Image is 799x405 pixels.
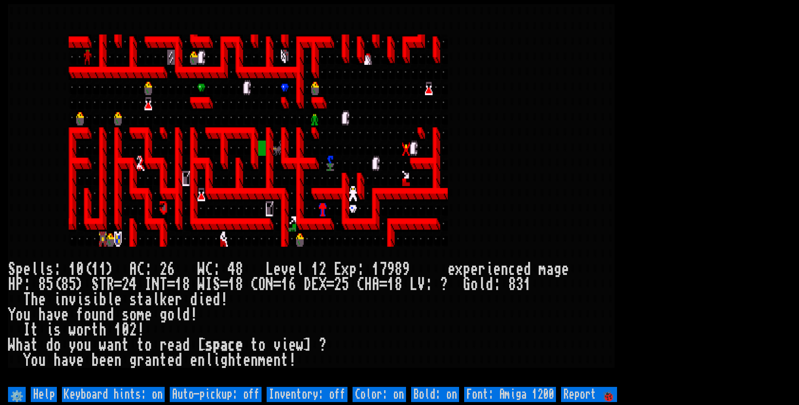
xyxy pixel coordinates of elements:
[198,292,205,307] div: i
[137,262,144,277] div: C
[122,307,129,322] div: s
[561,387,617,402] input: Report 🐞
[387,277,395,292] div: 1
[486,262,493,277] div: i
[107,307,114,322] div: d
[46,307,53,322] div: a
[319,277,326,292] div: X
[478,262,486,277] div: r
[144,338,152,353] div: o
[107,338,114,353] div: a
[31,292,38,307] div: h
[129,277,137,292] div: 4
[251,338,258,353] div: t
[152,277,160,292] div: N
[31,322,38,338] div: t
[76,307,84,322] div: f
[379,277,387,292] div: =
[266,353,273,368] div: e
[160,338,167,353] div: r
[220,292,228,307] div: !
[182,277,190,292] div: 8
[137,307,144,322] div: m
[289,277,296,292] div: 6
[493,262,501,277] div: e
[395,277,402,292] div: 8
[160,292,167,307] div: k
[84,307,91,322] div: o
[470,277,478,292] div: o
[99,322,107,338] div: h
[144,277,152,292] div: I
[243,353,251,368] div: e
[205,338,213,353] div: s
[228,353,235,368] div: h
[91,307,99,322] div: u
[387,262,395,277] div: 9
[402,262,410,277] div: 9
[372,277,379,292] div: A
[107,292,114,307] div: l
[129,322,137,338] div: 2
[372,262,379,277] div: 1
[152,292,160,307] div: l
[342,262,349,277] div: x
[107,277,114,292] div: R
[220,277,228,292] div: =
[53,338,61,353] div: o
[508,262,516,277] div: c
[281,262,289,277] div: v
[38,292,46,307] div: e
[258,353,266,368] div: m
[8,262,16,277] div: S
[470,262,478,277] div: e
[38,277,46,292] div: 8
[213,277,220,292] div: S
[122,322,129,338] div: 0
[99,338,107,353] div: w
[258,338,266,353] div: o
[170,387,262,402] input: Auto-pickup: off
[205,262,213,277] div: C
[524,277,531,292] div: 1
[144,262,152,277] div: :
[114,322,122,338] div: 1
[114,277,122,292] div: =
[175,338,182,353] div: a
[464,387,556,402] input: Font: Amiga 1200
[561,262,569,277] div: e
[463,277,470,292] div: G
[190,307,198,322] div: !
[23,322,31,338] div: I
[190,353,198,368] div: e
[220,338,228,353] div: a
[417,277,425,292] div: V
[107,353,114,368] div: e
[46,262,53,277] div: s
[213,353,220,368] div: i
[31,338,38,353] div: t
[76,277,84,292] div: )
[23,353,31,368] div: Y
[31,262,38,277] div: l
[220,353,228,368] div: g
[69,277,76,292] div: 5
[8,307,16,322] div: Y
[258,277,266,292] div: O
[137,292,144,307] div: t
[38,307,46,322] div: h
[524,262,531,277] div: d
[31,387,57,402] input: Help
[99,277,107,292] div: T
[31,353,38,368] div: o
[228,277,235,292] div: 1
[144,307,152,322] div: e
[23,307,31,322] div: u
[198,338,205,353] div: [
[84,292,91,307] div: s
[16,338,23,353] div: h
[160,262,167,277] div: 2
[160,307,167,322] div: g
[289,353,296,368] div: !
[411,387,459,402] input: Bold: on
